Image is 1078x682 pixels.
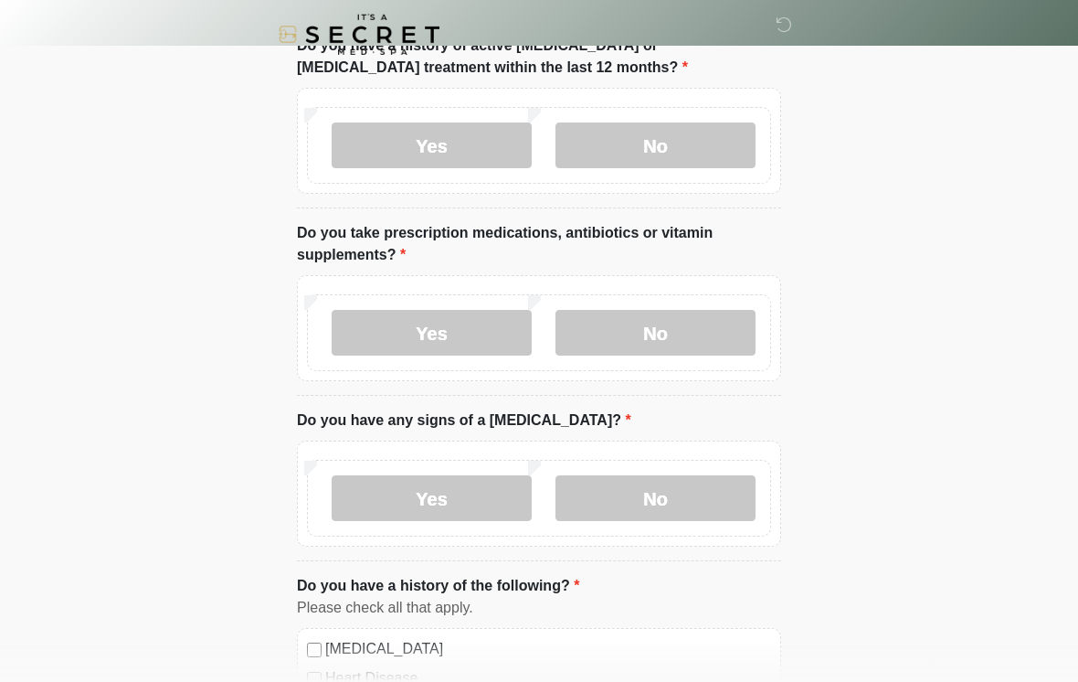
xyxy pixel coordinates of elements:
[279,14,439,55] img: It's A Secret Med Spa Logo
[297,575,579,597] label: Do you have a history of the following?
[325,638,771,660] label: [MEDICAL_DATA]
[555,123,756,168] label: No
[332,475,532,521] label: Yes
[297,410,631,432] label: Do you have any signs of a [MEDICAL_DATA]?
[297,222,781,266] label: Do you take prescription medications, antibiotics or vitamin supplements?
[332,310,532,356] label: Yes
[332,123,532,168] label: Yes
[307,643,322,657] input: [MEDICAL_DATA]
[555,475,756,521] label: No
[297,597,781,619] div: Please check all that apply.
[555,310,756,356] label: No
